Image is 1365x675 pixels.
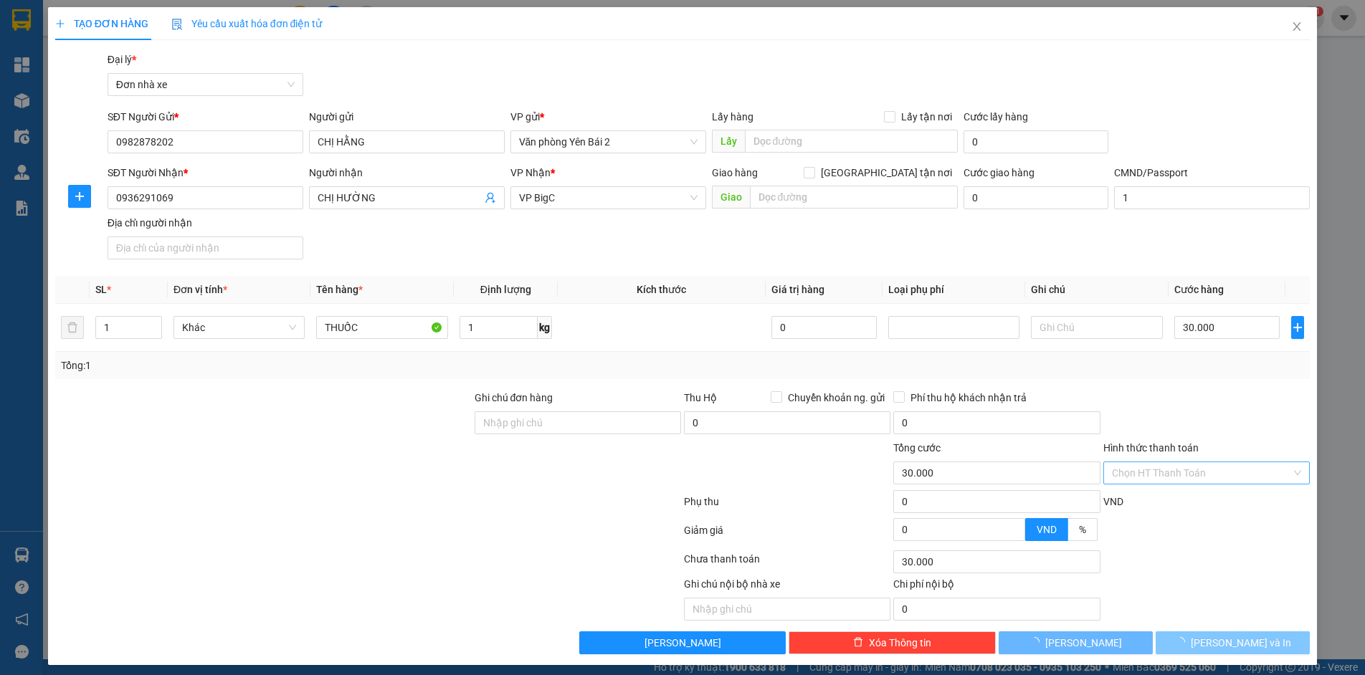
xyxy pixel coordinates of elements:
div: Giảm giá [682,522,892,547]
input: Địa chỉ của người nhận [108,236,303,259]
input: Cước lấy hàng [964,130,1109,153]
input: Cước giao hàng [964,186,1109,209]
span: Giá trị hàng [771,284,824,295]
span: Tổng cước [893,442,941,454]
input: Ghi chú đơn hàng [475,411,681,434]
input: 0 [771,316,877,339]
div: Tổng: 1 [61,358,528,373]
input: Dọc đường [750,186,958,209]
span: [GEOGRAPHIC_DATA] tận nơi [815,165,958,181]
button: plus [68,185,91,208]
span: Đơn vị tính [173,284,227,295]
button: [PERSON_NAME] [579,631,786,654]
span: [PERSON_NAME] và In [1191,635,1291,651]
button: Close [1277,7,1317,47]
div: Địa chỉ người nhận [108,215,303,231]
div: SĐT Người Nhận [108,165,303,181]
b: GỬI : Văn phòng Yên Bái 2 [18,104,252,128]
span: VP Nhận [510,167,551,178]
div: Ghi chú nội bộ nhà xe [684,576,890,598]
div: Người gửi [309,109,505,125]
span: Đơn nhà xe [116,74,295,95]
span: VP BigC [519,187,698,209]
span: [PERSON_NAME] [645,635,721,651]
span: Xóa Thông tin [869,635,931,651]
span: Chuyển khoản ng. gửi [782,390,890,406]
span: Đại lý [108,54,136,65]
span: delete [853,637,863,648]
span: SL [95,284,107,295]
span: TẠO ĐƠN HÀNG [55,18,148,29]
img: logo.jpg [18,18,90,90]
span: Giao [712,186,750,209]
span: plus [69,191,90,202]
input: Ghi Chú [1031,316,1162,339]
button: plus [1291,316,1305,339]
button: deleteXóa Thông tin [789,631,995,654]
span: Giao hàng [712,167,758,178]
button: delete [61,316,84,339]
span: Cước hàng [1174,284,1224,295]
input: Nhập ghi chú [684,598,890,621]
span: Thu Hộ [684,392,717,403]
input: Dọc đường [745,130,958,153]
img: icon [171,19,183,30]
div: Chưa thanh toán [682,551,892,576]
button: [PERSON_NAME] [999,631,1153,654]
li: Số 10 ngõ 15 Ngọc Hồi, Q.[PERSON_NAME], [GEOGRAPHIC_DATA] [134,35,599,53]
span: loading [1175,637,1191,647]
span: Lấy [712,130,745,153]
li: Hotline: 19001155 [134,53,599,71]
span: VND [1103,496,1123,507]
span: Văn phòng Yên Bái 2 [519,131,698,153]
span: % [1079,524,1086,535]
span: Lấy hàng [712,111,753,123]
div: SĐT Người Gửi [108,109,303,125]
span: VND [1037,524,1057,535]
div: CMND/Passport [1114,165,1310,181]
span: kg [538,316,552,339]
div: Phụ thu [682,494,892,519]
th: Ghi chú [1025,276,1168,304]
label: Cước giao hàng [964,167,1035,178]
span: [PERSON_NAME] [1045,635,1122,651]
div: Chi phí nội bộ [893,576,1100,598]
label: Cước lấy hàng [964,111,1028,123]
span: plus [55,19,65,29]
th: Loại phụ phí [883,276,1025,304]
input: VD: Bàn, Ghế [316,316,447,339]
span: user-add [485,192,496,204]
span: plus [1292,322,1304,333]
label: Hình thức thanh toán [1103,442,1199,454]
div: VP gửi [510,109,706,125]
span: loading [1029,637,1045,647]
span: close [1291,21,1303,32]
span: Kích thước [637,284,686,295]
label: Ghi chú đơn hàng [475,392,553,403]
span: Lấy tận nơi [895,109,958,125]
div: Người nhận [309,165,505,181]
span: Yêu cầu xuất hóa đơn điện tử [171,18,323,29]
span: Khác [182,317,296,338]
button: [PERSON_NAME] và In [1156,631,1310,654]
span: Phí thu hộ khách nhận trả [905,390,1032,406]
span: Định lượng [480,284,531,295]
span: Tên hàng [316,284,363,295]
